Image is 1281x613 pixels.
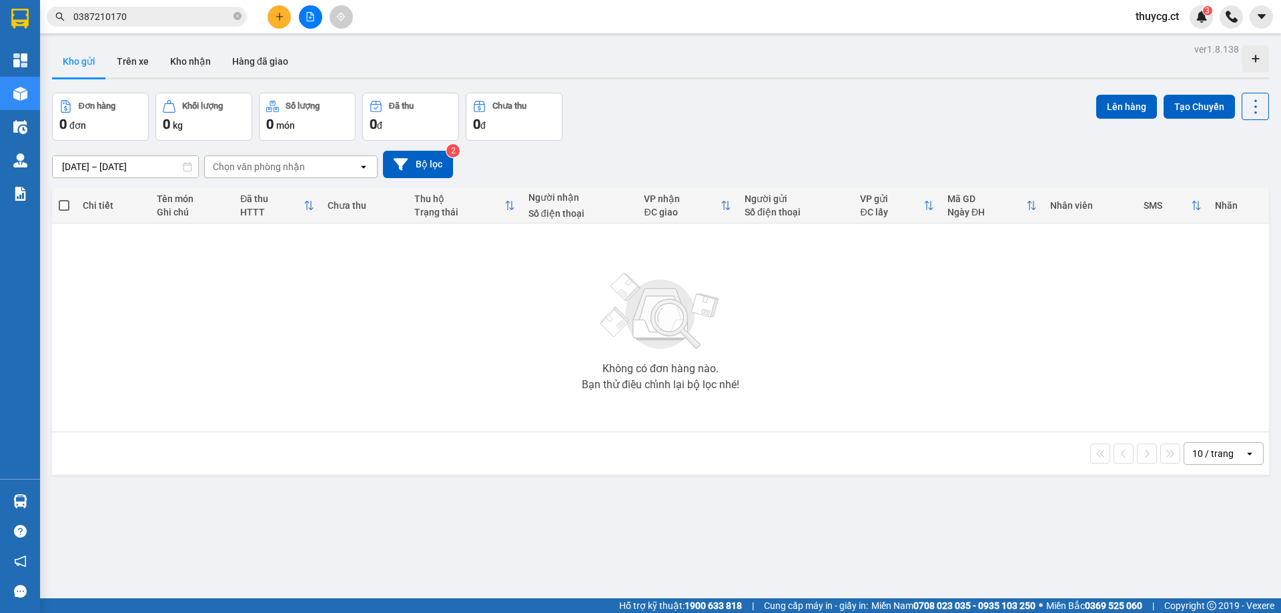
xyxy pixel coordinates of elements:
[1050,200,1130,211] div: Nhân viên
[492,101,526,111] div: Chưa thu
[1085,600,1142,611] strong: 0369 525 060
[53,156,198,177] input: Select a date range.
[414,193,504,204] div: Thu hộ
[52,45,106,77] button: Kho gửi
[358,161,369,172] svg: open
[947,207,1026,217] div: Ngày ĐH
[240,207,304,217] div: HTTT
[1244,448,1255,459] svg: open
[1207,601,1216,610] span: copyright
[73,9,231,24] input: Tìm tên, số ĐT hoặc mã đơn
[276,120,295,131] span: món
[275,12,284,21] span: plus
[860,207,923,217] div: ĐC lấy
[414,207,504,217] div: Trạng thái
[13,53,27,67] img: dashboard-icon
[473,116,480,132] span: 0
[947,193,1026,204] div: Mã GD
[213,160,305,173] div: Chọn văn phòng nhận
[155,93,252,141] button: Khối lượng0kg
[13,87,27,101] img: warehouse-icon
[389,101,414,111] div: Đã thu
[1205,6,1210,15] span: 3
[1226,11,1238,23] img: phone-icon
[383,151,453,178] button: Bộ lọc
[377,120,382,131] span: đ
[1215,200,1262,211] div: Nhãn
[83,200,143,211] div: Chi tiết
[1242,45,1269,72] div: Tạo kho hàng mới
[1203,6,1212,15] sup: 3
[157,193,227,204] div: Tên món
[13,120,27,134] img: warehouse-icon
[336,12,346,21] span: aim
[370,116,377,132] span: 0
[106,45,159,77] button: Trên xe
[644,207,721,217] div: ĐC giao
[14,525,27,538] span: question-circle
[240,193,304,204] div: Đã thu
[163,116,170,132] span: 0
[528,208,631,219] div: Số điện thoại
[619,598,742,613] span: Hỗ trợ kỹ thuật:
[69,120,86,131] span: đơn
[685,600,742,611] strong: 1900 633 818
[764,598,868,613] span: Cung cấp máy in - giấy in:
[306,12,315,21] span: file-add
[1196,11,1208,23] img: icon-new-feature
[1194,42,1239,57] div: ver 1.8.138
[644,193,721,204] div: VP nhận
[602,364,719,374] div: Không có đơn hàng nào.
[286,101,320,111] div: Số lượng
[173,120,183,131] span: kg
[13,153,27,167] img: warehouse-icon
[1164,95,1235,119] button: Tạo Chuyến
[259,93,356,141] button: Số lượng0món
[853,188,940,223] th: Toggle SortBy
[1250,5,1273,29] button: caret-down
[466,93,562,141] button: Chưa thu0đ
[55,12,65,21] span: search
[11,9,29,29] img: logo-vxr
[59,116,67,132] span: 0
[13,187,27,201] img: solution-icon
[234,12,242,20] span: close-circle
[182,101,223,111] div: Khối lượng
[52,93,149,141] button: Đơn hàng0đơn
[1144,200,1191,211] div: SMS
[582,380,739,390] div: Bạn thử điều chỉnh lại bộ lọc nhé!
[446,144,460,157] sup: 2
[745,193,847,204] div: Người gửi
[13,494,27,508] img: warehouse-icon
[745,207,847,217] div: Số điện thoại
[234,11,242,23] span: close-circle
[299,5,322,29] button: file-add
[222,45,299,77] button: Hàng đã giao
[480,120,486,131] span: đ
[913,600,1035,611] strong: 0708 023 035 - 0935 103 250
[79,101,115,111] div: Đơn hàng
[157,207,227,217] div: Ghi chú
[328,200,401,211] div: Chưa thu
[528,192,631,203] div: Người nhận
[1256,11,1268,23] span: caret-down
[871,598,1035,613] span: Miền Nam
[1096,95,1157,119] button: Lên hàng
[330,5,353,29] button: aim
[1039,603,1043,608] span: ⚪️
[1137,188,1208,223] th: Toggle SortBy
[14,555,27,568] span: notification
[268,5,291,29] button: plus
[1192,447,1234,460] div: 10 / trang
[1125,8,1190,25] span: thuycg.ct
[1152,598,1154,613] span: |
[266,116,274,132] span: 0
[941,188,1043,223] th: Toggle SortBy
[362,93,459,141] button: Đã thu0đ
[594,265,727,358] img: svg+xml;base64,PHN2ZyBjbGFzcz0ibGlzdC1wbHVnX19zdmciIHhtbG5zPSJodHRwOi8vd3d3LnczLm9yZy8yMDAwL3N2Zy...
[637,188,738,223] th: Toggle SortBy
[408,188,522,223] th: Toggle SortBy
[752,598,754,613] span: |
[234,188,321,223] th: Toggle SortBy
[860,193,923,204] div: VP gửi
